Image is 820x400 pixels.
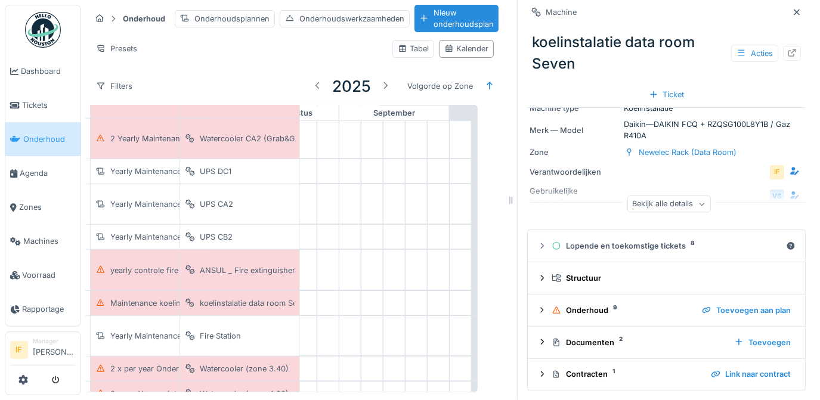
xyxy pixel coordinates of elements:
[552,240,781,252] div: Lopende en toekomstige tickets
[552,305,692,316] div: Onderhoud
[200,265,299,276] div: ANSUL _ Fire extinguishers
[769,164,785,181] div: IF
[91,40,143,57] div: Presets
[33,337,76,362] li: [PERSON_NAME]
[118,13,170,24] strong: Onderhoud
[110,330,181,342] div: Yearly Maintenance
[444,43,488,54] div: Kalender
[110,199,181,210] div: Yearly Maintenance
[530,185,619,208] div: Gebruikelijke leverancier
[110,388,249,399] div: 2 x per Year maintenance: waterkoeler
[5,258,81,292] a: Voorraad
[450,106,537,121] div: oktober
[729,334,796,351] div: Toevoegen
[21,66,76,77] span: Dashboard
[110,297,269,309] div: Maintenance koelinstalatie (dataroom) VMA
[644,86,689,103] div: Ticket
[20,168,76,179] span: Agenda
[5,190,81,224] a: Zones
[200,363,289,374] div: Watercooler (zone 3.40)
[200,388,289,399] div: Watercooler (zone 4.02)
[22,269,76,281] span: Voorraad
[533,364,800,386] summary: Contracten1Link naar contract
[339,106,449,121] div: september
[110,265,230,276] div: yearly controle fire extinguishers
[546,7,577,18] div: Machine
[200,330,241,342] div: Fire Station
[110,133,188,144] div: 2 Yearly Maintenance
[25,12,61,48] img: Badge_color-CXgf-gQk.svg
[706,366,796,382] div: Link naar contract
[5,54,81,88] a: Dashboard
[200,133,310,144] div: Watercooler CA2 (Grab&Go 2)
[5,292,81,326] a: Rapportage
[398,43,429,54] div: Tabel
[10,341,28,359] li: IF
[22,100,76,111] span: Tickets
[19,201,76,213] span: Zones
[530,147,619,158] div: Zone
[200,231,233,243] div: UPS CB2
[110,166,181,177] div: Yearly Maintenance
[533,299,800,321] summary: Onderhoud9Toevoegen aan plan
[533,267,800,289] summary: Structuur
[697,302,796,318] div: Toevoegen aan plan
[10,337,76,365] a: IF Manager[PERSON_NAME]
[110,231,181,243] div: Yearly Maintenance
[731,45,778,62] div: Acties
[200,297,310,309] div: koelinstalatie data room Seven
[552,368,701,380] div: Contracten
[533,331,800,354] summary: Documenten2Toevoegen
[200,199,233,210] div: UPS CA2
[23,134,76,145] span: Onderhoud
[414,5,499,32] div: Nieuw onderhoudsplan
[33,337,76,346] div: Manager
[280,10,410,27] div: Onderhoudswerkzaamheden
[552,337,725,348] div: Documenten
[5,156,81,190] a: Agenda
[639,147,737,158] div: Newelec Rack (Data Room)
[110,363,242,374] div: 2 x per year Onderhoud waterkoeler
[402,77,478,95] div: Volgorde op Zone
[527,27,806,79] div: koelinstalatie data room Seven
[91,77,138,95] div: Filters
[530,166,619,178] div: Verantwoordelijken
[22,303,76,315] span: Rapportage
[23,235,76,247] span: Machines
[530,119,803,141] div: Daikin — DAIKIN FCQ + RZQSG100L8Y1B / Gaz R410A
[5,122,81,156] a: Onderhoud
[332,77,371,95] h3: 2025
[627,196,711,213] div: Bekijk alle details
[533,235,800,257] summary: Lopende en toekomstige tickets8
[5,224,81,258] a: Machines
[5,88,81,122] a: Tickets
[200,166,231,177] div: UPS DC1
[530,125,619,136] div: Merk — Model
[552,272,791,284] div: Structuur
[175,10,275,27] div: Onderhoudsplannen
